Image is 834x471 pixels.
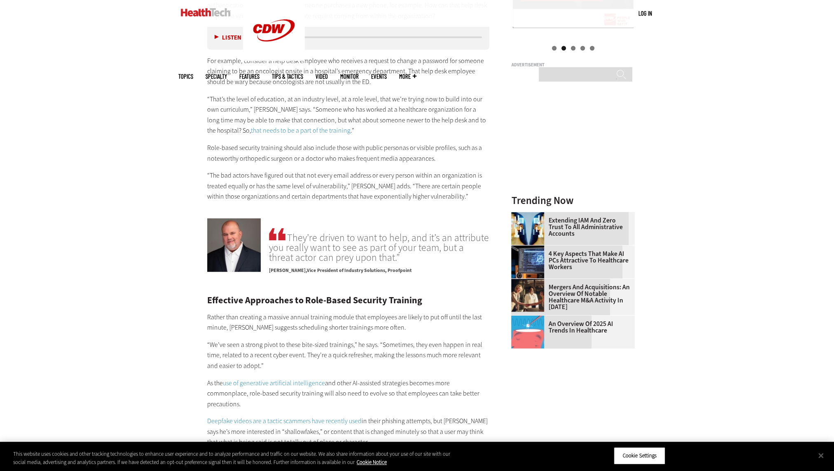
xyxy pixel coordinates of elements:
[207,417,362,425] a: Deepfake videos are a tactic scammers have recently used
[269,227,489,262] span: They’re driven to want to help, and it’s an attribute you really want to see as part of your team...
[207,94,490,136] p: “That’s the level of education, at an industry level, at a role level, that we’re trying now to b...
[207,416,490,448] p: in their phishing attempts, but [PERSON_NAME] says he’s more interested in “shallowfakes,” or con...
[181,8,231,16] img: Home
[638,9,652,17] a: Log in
[207,296,490,305] h2: Effective Approaches to Role-Based Security Training
[207,218,261,272] img: Ryan Witt
[638,9,652,18] div: User menu
[206,73,227,80] span: Specialty
[511,217,630,237] a: Extending IAM and Zero Trust to All Administrative Accounts
[511,284,630,310] a: Mergers and Acquisitions: An Overview of Notable Healthcare M&A Activity in [DATE]
[207,378,490,410] p: As the and other AI-assisted strategies becomes more commonplace, role-based security training wi...
[269,262,489,274] p: Vice President of Industry Solutions, Proofpoint
[511,70,635,173] iframe: advertisement
[511,279,548,286] a: business leaders shake hands in conference room
[511,251,630,270] a: 4 Key Aspects That Make AI PCs Attractive to Healthcare Workers
[315,73,328,80] a: Video
[511,246,548,252] a: Desktop monitor with brain AI concept
[511,212,548,219] a: abstract image of woman with pixelated face
[614,447,665,464] button: Cookie Settings
[511,316,548,322] a: illustration of computer chip being put inside head with waves
[207,312,490,333] p: Rather than creating a massive annual training module that employees are likely to put off until ...
[511,212,544,245] img: abstract image of woman with pixelated face
[511,195,635,206] h3: Trending Now
[178,73,193,80] span: Topics
[511,246,544,279] img: Desktop monitor with brain AI concept
[223,379,325,387] a: use of generative artificial intelligence
[207,143,490,164] p: Role-based security training should also include those with public personas or visible profiles, ...
[812,446,830,464] button: Close
[511,321,630,334] a: An Overview of 2025 AI Trends in Healthcare
[251,126,350,135] a: that needs to be a part of the training
[272,73,303,80] a: Tips & Tactics
[371,73,387,80] a: Events
[357,459,387,466] a: More information about your privacy
[269,267,307,274] span: [PERSON_NAME]
[239,73,259,80] a: Features
[207,170,490,202] p: “The bad actors have figured out that not every email address or every person within an organizat...
[511,279,544,312] img: business leaders shake hands in conference room
[13,450,459,466] div: This website uses cookies and other tracking technologies to enhance user experience and to analy...
[243,54,305,63] a: CDW
[340,73,359,80] a: MonITor
[207,340,490,371] p: “We’ve seen a strong pivot to these bite-sized trainings,” he says. “Sometimes, they even happen ...
[399,73,416,80] span: More
[511,63,635,67] h3: Advertisement
[511,316,544,349] img: illustration of computer chip being put inside head with waves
